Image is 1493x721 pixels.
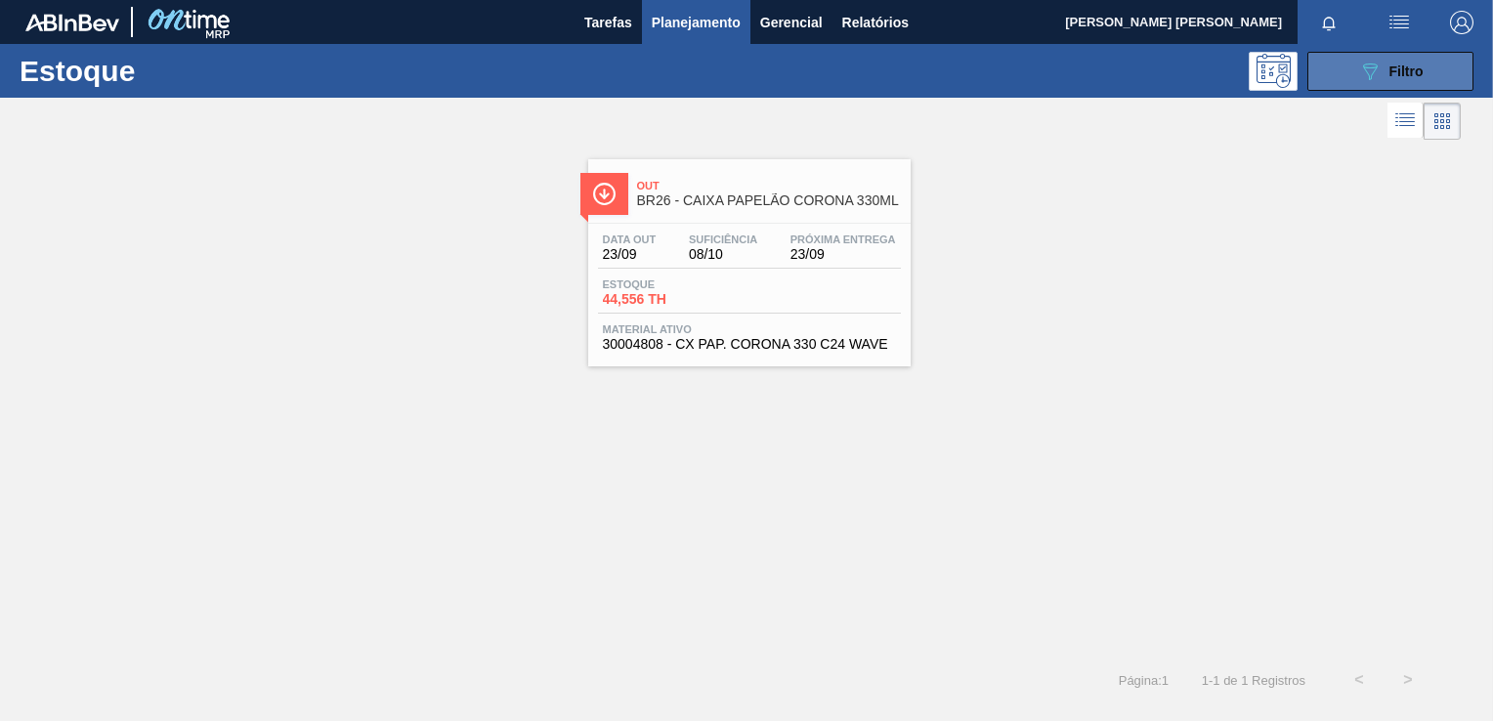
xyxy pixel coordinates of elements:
button: < [1335,656,1384,704]
span: Data out [603,233,657,245]
span: 23/09 [603,247,657,262]
a: ÍconeOutBR26 - CAIXA PAPELÃO CORONA 330MLData out23/09Suficiência08/10Próxima Entrega23/09Estoque... [574,145,920,366]
span: Próxima Entrega [790,233,896,245]
div: Visão em Lista [1387,103,1424,140]
span: Suficiência [689,233,757,245]
span: 23/09 [790,247,896,262]
button: > [1384,656,1432,704]
span: Out [637,180,901,191]
img: userActions [1387,11,1411,34]
span: Página : 1 [1119,673,1169,688]
img: TNhmsLtSVTkK8tSr43FrP2fwEKptu5GPRR3wAAAABJRU5ErkJggg== [25,14,119,31]
span: 1 - 1 de 1 Registros [1198,673,1305,688]
div: Pogramando: nenhum usuário selecionado [1249,52,1298,91]
span: Estoque [603,278,740,290]
button: Notificações [1298,9,1360,36]
div: Visão em Cards [1424,103,1461,140]
span: Relatórios [842,11,909,34]
span: Filtro [1389,64,1424,79]
button: Filtro [1307,52,1473,91]
img: Ícone [592,182,617,206]
span: Tarefas [584,11,632,34]
span: Planejamento [652,11,741,34]
span: 30004808 - CX PAP. CORONA 330 C24 WAVE [603,337,896,352]
span: 08/10 [689,247,757,262]
img: Logout [1450,11,1473,34]
span: Material ativo [603,323,896,335]
h1: Estoque [20,60,300,82]
span: Gerencial [760,11,823,34]
span: BR26 - CAIXA PAPELÃO CORONA 330ML [637,193,901,208]
span: 44,556 TH [603,292,740,307]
